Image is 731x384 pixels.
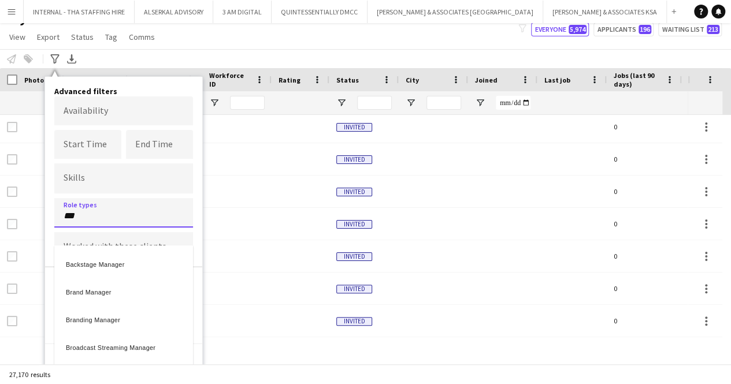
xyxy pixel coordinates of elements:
[543,1,667,23] button: [PERSON_NAME] & ASSOCIATES KSA
[213,1,272,23] button: 3 AM DIGITAL
[135,1,213,23] button: ALSERKAL ADVISORY
[24,1,135,23] button: INTERNAL - THA STAFFING HIRE
[54,249,193,277] div: Backstage Manager
[368,1,543,23] button: [PERSON_NAME] & ASSOCIATES [GEOGRAPHIC_DATA]
[54,304,193,332] div: Branding Manager
[272,1,368,23] button: QUINTESSENTIALLY DMCC
[54,332,193,360] div: Broadcast Streaming Manager
[54,277,193,304] div: Brand Manager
